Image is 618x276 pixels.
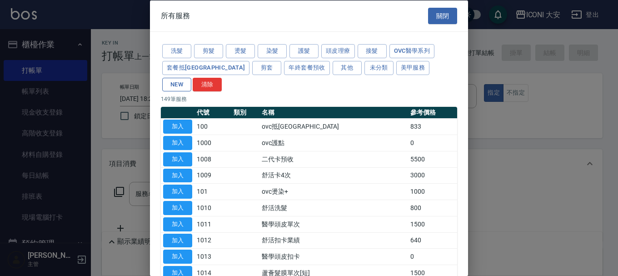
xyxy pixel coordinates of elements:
[408,216,457,232] td: 1500
[408,167,457,184] td: 3000
[163,185,192,199] button: 加入
[428,7,457,24] button: 關閉
[408,107,457,119] th: 參考價格
[408,183,457,200] td: 1000
[259,248,408,265] td: 醫學頭皮扣卡
[162,60,249,75] button: 套餐抵[GEOGRAPHIC_DATA]
[163,168,192,182] button: 加入
[408,151,457,167] td: 5500
[259,167,408,184] td: 舒活卡4次
[259,216,408,232] td: 醫學頭皮單次
[194,216,231,232] td: 1011
[194,200,231,216] td: 1010
[163,136,192,150] button: 加入
[194,167,231,184] td: 1009
[358,44,387,58] button: 接髮
[364,60,394,75] button: 未分類
[284,60,329,75] button: 年終套餐預收
[389,44,435,58] button: ovc醫學系列
[193,77,222,91] button: 清除
[289,44,319,58] button: 護髮
[162,77,191,91] button: NEW
[194,232,231,249] td: 1012
[194,118,231,135] td: 100
[194,248,231,265] td: 1013
[194,44,223,58] button: 剪髮
[408,248,457,265] td: 0
[396,60,430,75] button: 美甲服務
[252,60,281,75] button: 剪套
[259,151,408,167] td: 二代卡預收
[231,107,259,119] th: 類別
[194,135,231,151] td: 1000
[194,183,231,200] td: 101
[259,107,408,119] th: 名稱
[163,217,192,231] button: 加入
[321,44,355,58] button: 頭皮理療
[408,135,457,151] td: 0
[258,44,287,58] button: 染髮
[408,118,457,135] td: 833
[333,60,362,75] button: 其他
[259,118,408,135] td: ovc抵[GEOGRAPHIC_DATA]
[163,201,192,215] button: 加入
[194,107,231,119] th: 代號
[259,232,408,249] td: 舒活扣卡業績
[408,200,457,216] td: 800
[161,95,457,103] p: 149 筆服務
[259,135,408,151] td: ovc護點
[163,250,192,264] button: 加入
[408,232,457,249] td: 640
[259,183,408,200] td: ovc燙染+
[163,152,192,166] button: 加入
[163,233,192,247] button: 加入
[259,200,408,216] td: 舒活洗髮
[162,44,191,58] button: 洗髮
[226,44,255,58] button: 燙髮
[161,11,190,20] span: 所有服務
[163,120,192,134] button: 加入
[194,151,231,167] td: 1008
